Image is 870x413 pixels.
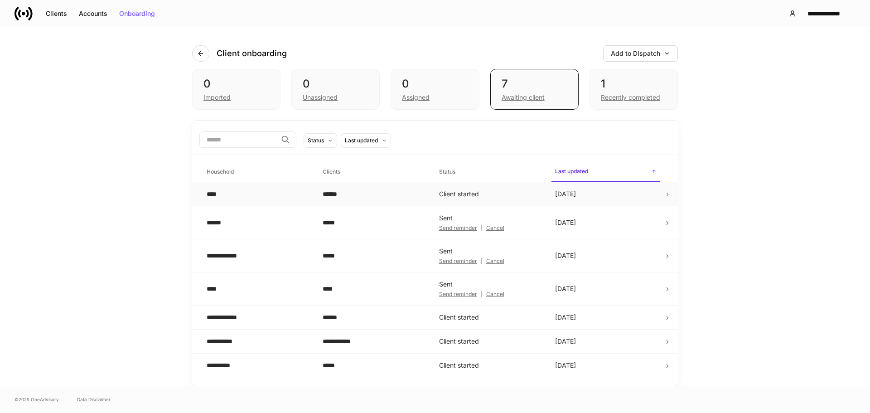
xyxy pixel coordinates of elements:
[490,69,579,110] div: 7Awaiting client
[432,330,548,354] td: Client started
[486,292,504,297] div: Cancel
[548,306,664,330] td: [DATE]
[486,225,504,231] div: Cancel
[439,224,541,232] div: |
[308,136,324,145] div: Status
[611,50,670,57] div: Add to Dispatch
[345,136,378,145] div: Last updated
[203,93,231,102] div: Imported
[207,167,234,176] h6: Household
[203,163,312,181] span: Household
[79,10,107,17] div: Accounts
[548,272,664,306] td: [DATE]
[192,69,280,110] div: 0Imported
[303,93,338,102] div: Unassigned
[77,396,111,403] a: Data Disclaimer
[113,6,161,21] button: Onboarding
[486,291,504,298] button: Cancel
[439,225,477,231] div: Send reminder
[439,214,541,223] div: Sent
[40,6,73,21] button: Clients
[486,258,504,265] button: Cancel
[590,69,678,110] div: 1Recently completed
[391,69,479,110] div: 0Assigned
[14,396,59,403] span: © 2025 OneAdvisory
[548,182,664,206] td: [DATE]
[603,45,678,62] button: Add to Dispatch
[439,258,477,264] div: Send reminder
[203,77,269,91] div: 0
[486,224,504,232] button: Cancel
[432,306,548,330] td: Client started
[439,291,477,298] button: Send reminder
[323,167,340,176] h6: Clients
[601,93,660,102] div: Recently completed
[439,292,477,297] div: Send reminder
[304,133,337,148] button: Status
[601,77,667,91] div: 1
[439,291,541,298] div: |
[341,133,391,148] button: Last updated
[303,77,368,91] div: 0
[73,6,113,21] button: Accounts
[548,354,664,378] td: [DATE]
[439,258,541,265] div: |
[217,48,287,59] h4: Client onboarding
[548,206,664,239] td: [DATE]
[46,10,67,17] div: Clients
[548,330,664,354] td: [DATE]
[548,239,664,272] td: [DATE]
[486,258,504,264] div: Cancel
[439,258,477,265] button: Send reminder
[435,163,544,181] span: Status
[551,162,660,182] span: Last updated
[439,280,541,289] div: Sent
[439,167,455,176] h6: Status
[502,93,545,102] div: Awaiting client
[432,354,548,378] td: Client started
[555,167,588,175] h6: Last updated
[439,247,541,256] div: Sent
[402,93,430,102] div: Assigned
[432,182,548,206] td: Client started
[291,69,380,110] div: 0Unassigned
[502,77,567,91] div: 7
[119,10,155,17] div: Onboarding
[319,163,428,181] span: Clients
[439,224,477,232] button: Send reminder
[402,77,468,91] div: 0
